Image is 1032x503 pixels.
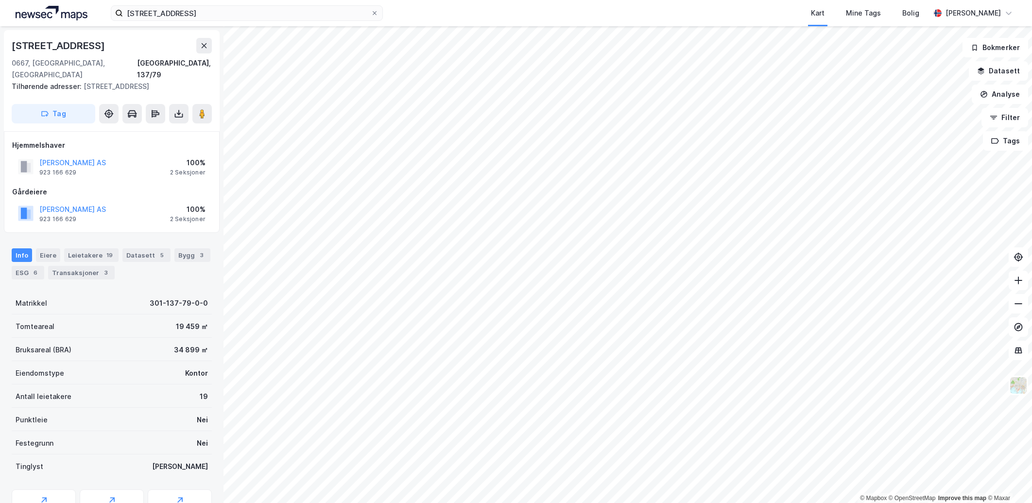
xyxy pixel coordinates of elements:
button: Datasett [969,61,1028,81]
div: 301-137-79-0-0 [150,297,208,309]
div: [STREET_ADDRESS] [12,38,107,53]
div: 3 [197,250,206,260]
div: Punktleie [16,414,48,426]
button: Filter [981,108,1028,127]
a: Improve this map [938,495,986,502]
div: 0667, [GEOGRAPHIC_DATA], [GEOGRAPHIC_DATA] [12,57,137,81]
div: Eiere [36,248,60,262]
div: Matrikkel [16,297,47,309]
div: 19 459 ㎡ [176,321,208,332]
div: Hjemmelshaver [12,139,211,151]
div: Tinglyst [16,461,43,472]
div: 2 Seksjoner [170,215,206,223]
div: Gårdeiere [12,186,211,198]
button: Bokmerker [963,38,1028,57]
div: Info [12,248,32,262]
img: Z [1009,376,1028,395]
div: Kontor [185,367,208,379]
span: Tilhørende adresser: [12,82,84,90]
div: 100% [170,204,206,215]
div: Antall leietakere [16,391,71,402]
div: Kart [811,7,825,19]
div: Kontrollprogram for chat [983,456,1032,503]
div: [STREET_ADDRESS] [12,81,204,92]
div: Bruksareal (BRA) [16,344,71,356]
div: 923 166 629 [39,169,76,176]
a: OpenStreetMap [889,495,936,502]
div: Festegrunn [16,437,53,449]
div: 19 [104,250,115,260]
div: Nei [197,437,208,449]
input: Søk på adresse, matrikkel, gårdeiere, leietakere eller personer [123,6,371,20]
div: 34 899 ㎡ [174,344,208,356]
div: [PERSON_NAME] [152,461,208,472]
button: Tags [983,131,1028,151]
div: [PERSON_NAME] [946,7,1001,19]
div: Leietakere [64,248,119,262]
div: Transaksjoner [48,266,115,279]
div: 2 Seksjoner [170,169,206,176]
div: 5 [157,250,167,260]
button: Tag [12,104,95,123]
div: Bolig [902,7,919,19]
div: 100% [170,157,206,169]
div: Mine Tags [846,7,881,19]
a: Mapbox [860,495,887,502]
div: 923 166 629 [39,215,76,223]
div: Datasett [122,248,171,262]
img: logo.a4113a55bc3d86da70a041830d287a7e.svg [16,6,87,20]
div: [GEOGRAPHIC_DATA], 137/79 [137,57,212,81]
div: 6 [31,268,40,278]
div: Nei [197,414,208,426]
div: Bygg [174,248,210,262]
iframe: Chat Widget [983,456,1032,503]
div: Tomteareal [16,321,54,332]
div: Eiendomstype [16,367,64,379]
div: 19 [200,391,208,402]
div: 3 [101,268,111,278]
button: Analyse [972,85,1028,104]
div: ESG [12,266,44,279]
